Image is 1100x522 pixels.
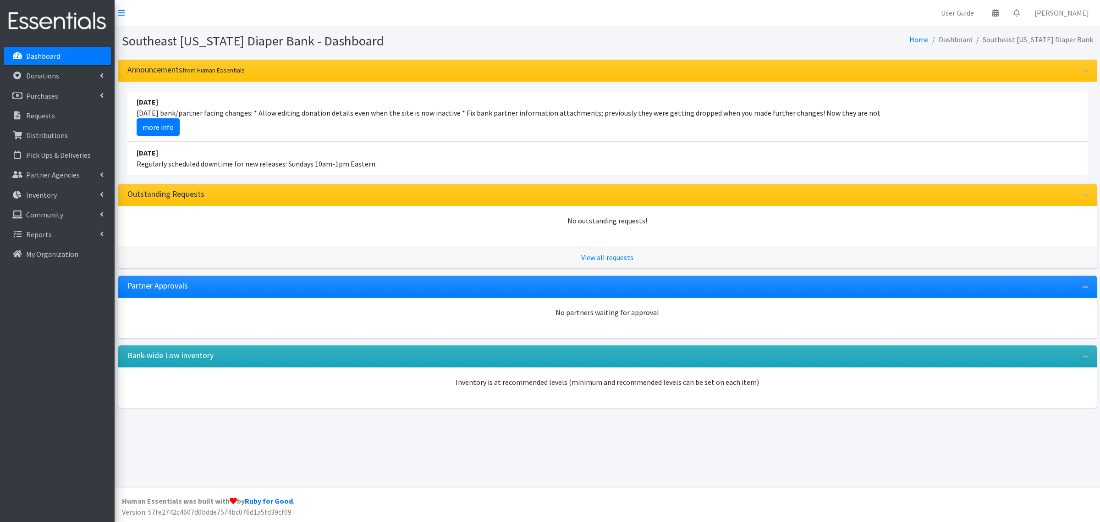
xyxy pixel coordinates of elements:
[127,351,214,361] h3: Bank-wide Low inventory
[934,4,981,22] a: User Guide
[4,205,111,224] a: Community
[1027,4,1096,22] a: [PERSON_NAME]
[127,307,1088,318] div: No partners waiting for approval
[122,496,295,505] strong: Human Essentials was built with by .
[4,146,111,164] a: Pick Ups & Deliveries
[4,166,111,184] a: Partner Agencies
[26,71,59,80] p: Donations
[122,507,291,516] span: Version: 57fe2742c4607d0bdde7574bc076d1a5fd39cf09
[137,97,158,106] strong: [DATE]
[4,67,111,85] a: Donations
[127,142,1088,175] li: Regularly scheduled downtime for new releases: Sundays 10am-1pm Eastern.
[4,186,111,204] a: Inventory
[4,225,111,244] a: Reports
[26,230,52,239] p: Reports
[127,215,1088,226] div: No outstanding requests!
[4,6,111,37] img: HumanEssentials
[137,118,180,136] a: more info
[4,47,111,65] a: Dashboard
[26,91,58,100] p: Purchases
[909,35,929,44] a: Home
[929,33,973,46] li: Dashboard
[26,170,80,179] p: Partner Agencies
[182,66,245,74] small: from Human Essentials
[127,91,1088,142] li: [DATE] bank/partner facing changes: * Allow editing donation details even when the site is now in...
[26,210,63,219] p: Community
[4,106,111,125] a: Requests
[4,126,111,144] a: Distributions
[581,253,633,262] a: View all requests
[4,245,111,263] a: My Organization
[26,190,57,200] p: Inventory
[127,377,1088,388] p: Inventory is at recommended levels (minimum and recommended levels can be set on each item)
[26,150,91,160] p: Pick Ups & Deliveries
[245,496,293,505] a: Ruby for Good
[26,51,60,61] p: Dashboard
[4,87,111,105] a: Purchases
[127,189,204,199] h3: Outstanding Requests
[26,111,55,120] p: Requests
[26,131,68,140] p: Distributions
[26,250,78,259] p: My Organization
[137,148,158,157] strong: [DATE]
[127,281,188,291] h3: Partner Approvals
[122,33,604,49] h1: Southeast [US_STATE] Diaper Bank - Dashboard
[127,65,245,75] h3: Announcements
[973,33,1093,46] li: Southeast [US_STATE] Diaper Bank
